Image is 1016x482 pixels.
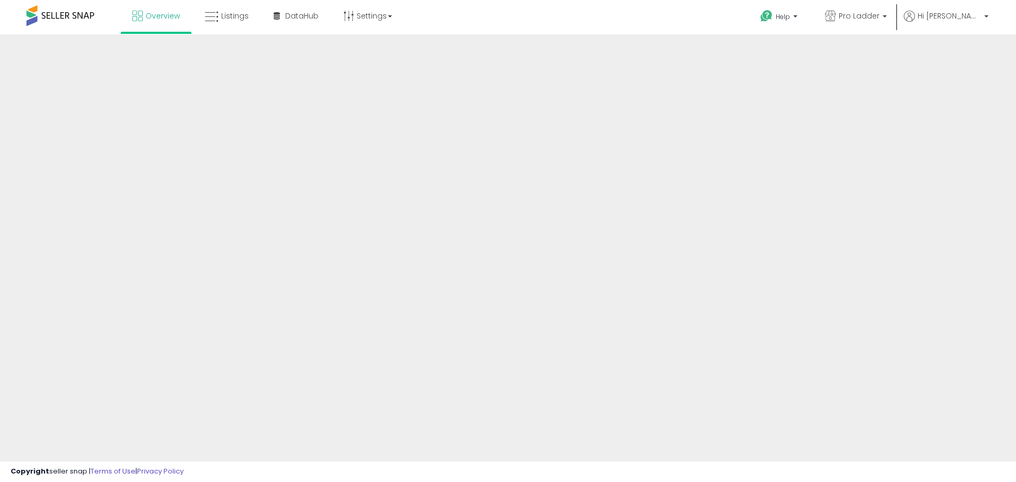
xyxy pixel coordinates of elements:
[146,11,180,21] span: Overview
[839,11,879,21] span: Pro Ladder
[918,11,981,21] span: Hi [PERSON_NAME]
[90,466,135,476] a: Terms of Use
[11,466,49,476] strong: Copyright
[285,11,319,21] span: DataHub
[904,11,988,34] a: Hi [PERSON_NAME]
[776,12,790,21] span: Help
[221,11,249,21] span: Listings
[137,466,184,476] a: Privacy Policy
[752,2,808,34] a: Help
[760,10,773,23] i: Get Help
[11,467,184,477] div: seller snap | |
